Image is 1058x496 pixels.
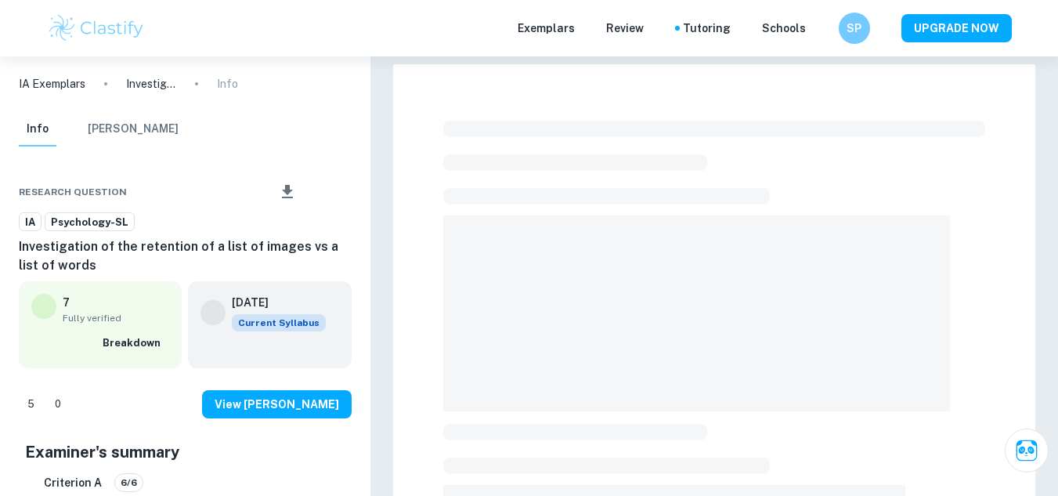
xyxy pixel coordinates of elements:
span: Current Syllabus [232,314,326,331]
h6: SP [845,20,863,37]
p: Review [606,20,644,37]
span: Fully verified [63,311,169,325]
button: Help and Feedback [818,24,826,32]
span: 0 [46,396,70,412]
div: Report issue [339,183,352,201]
span: 5 [19,396,43,412]
a: IA [19,212,42,232]
img: Clastify logo [47,13,146,44]
div: Download [255,172,320,212]
h6: Investigation of the retention of a list of images vs a list of words [19,237,352,275]
a: Schools [762,20,806,37]
button: Ask Clai [1005,429,1049,472]
p: Info [217,75,238,92]
span: Psychology-SL [45,215,134,230]
div: Share [240,183,252,201]
button: UPGRADE NOW [901,14,1012,42]
div: Dislike [46,392,70,417]
span: Research question [19,185,127,199]
button: [PERSON_NAME] [88,112,179,147]
p: Exemplars [518,20,575,37]
button: Breakdown [99,331,169,355]
div: This exemplar is based on the current syllabus. Feel free to refer to it for inspiration/ideas wh... [232,314,326,331]
h6: Criterion A [44,474,102,491]
button: Info [19,112,56,147]
a: IA Exemplars [19,75,85,92]
span: IA [20,215,41,230]
h6: [DATE] [232,294,313,311]
button: View [PERSON_NAME] [202,390,352,418]
h5: Examiner's summary [25,440,345,464]
a: Psychology-SL [45,212,135,232]
a: Tutoring [683,20,731,37]
div: Like [19,392,43,417]
button: SP [839,13,870,44]
span: 6/6 [115,476,143,490]
p: Investigation of the retention of a list of images vs a list of words [126,75,176,92]
p: 7 [63,294,70,311]
div: Bookmark [323,183,336,201]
